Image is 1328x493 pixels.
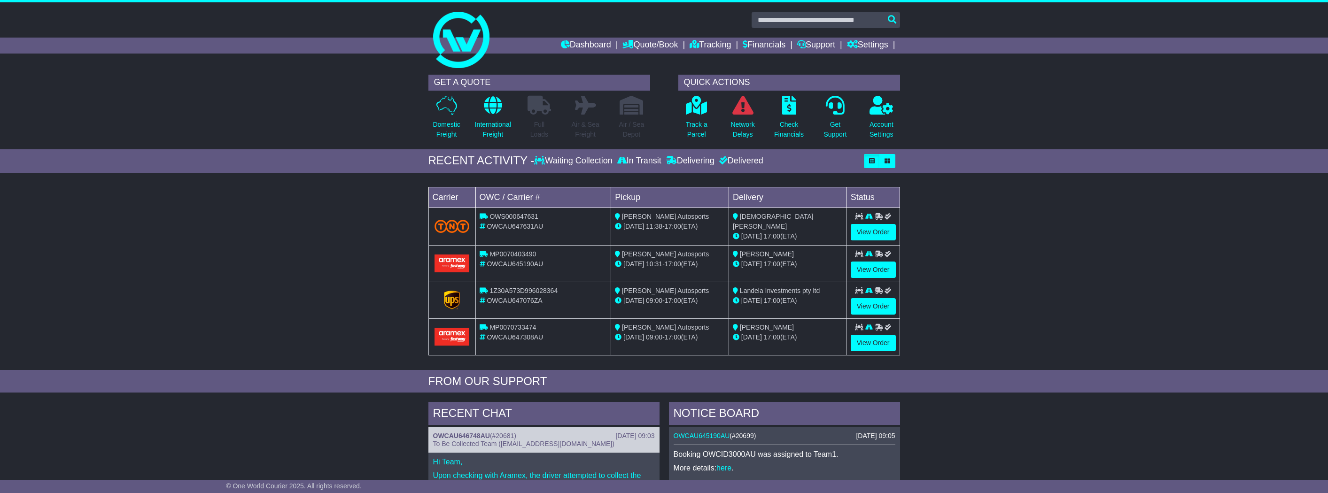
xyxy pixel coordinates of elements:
span: MP0070403490 [489,250,536,258]
a: OWCAU646748AU [433,432,490,439]
span: © One World Courier 2025. All rights reserved. [226,482,362,490]
a: Quote/Book [622,38,678,54]
a: InternationalFreight [474,95,512,145]
div: NOTICE BOARD [669,402,900,427]
p: Track a Parcel [686,120,707,139]
div: [DATE] 09:03 [615,432,654,440]
span: #20699 [732,432,754,439]
span: 17:00 [764,232,780,240]
span: 17:00 [665,333,681,341]
span: [PERSON_NAME] Autosports [622,324,709,331]
p: Get Support [823,120,847,139]
div: - (ETA) [615,222,725,231]
img: Aramex.png [435,254,470,272]
span: [DATE] [623,223,644,230]
td: Pickup [611,187,729,208]
div: Delivered [717,156,763,166]
p: Account Settings [870,120,893,139]
td: Delivery [729,187,847,208]
span: [PERSON_NAME] [740,324,794,331]
span: 17:00 [665,297,681,304]
a: GetSupport [823,95,847,145]
span: 17:00 [764,333,780,341]
p: Air & Sea Freight [572,120,599,139]
a: AccountSettings [869,95,894,145]
div: (ETA) [733,296,843,306]
a: Financials [743,38,785,54]
a: View Order [851,224,896,240]
div: ( ) [433,432,655,440]
p: Check Financials [774,120,804,139]
a: Support [797,38,835,54]
span: [DATE] [741,333,762,341]
span: 09:00 [646,333,662,341]
span: 17:00 [665,223,681,230]
p: Full Loads [528,120,551,139]
td: Carrier [428,187,475,208]
span: 09:00 [646,297,662,304]
span: [DATE] [623,260,644,268]
div: (ETA) [733,332,843,342]
span: 1Z30A573D996028364 [489,287,558,294]
span: 17:00 [764,297,780,304]
img: Aramex.png [435,328,470,345]
span: 17:00 [665,260,681,268]
span: [DATE] [741,260,762,268]
a: View Order [851,298,896,315]
a: View Order [851,262,896,278]
span: OWS000647631 [489,213,538,220]
span: OWCAU647631AU [487,223,543,230]
div: Waiting Collection [534,156,614,166]
span: [DATE] [623,333,644,341]
div: - (ETA) [615,259,725,269]
div: - (ETA) [615,332,725,342]
span: [PERSON_NAME] Autosports [622,250,709,258]
a: CheckFinancials [774,95,804,145]
span: OWCAU647076ZA [487,297,542,304]
div: QUICK ACTIONS [678,75,900,91]
span: OWCAU645190AU [487,260,543,268]
span: To Be Collected Team ([EMAIL_ADDRESS][DOMAIN_NAME]) [433,440,614,447]
span: Landela Investments pty ltd [740,287,820,294]
div: FROM OUR SUPPORT [428,375,900,388]
p: Air / Sea Depot [619,120,645,139]
span: 10:31 [646,260,662,268]
div: [DATE] 09:05 [856,432,895,440]
p: Booking OWCID3000AU was assigned to Team1. [674,450,895,459]
a: Dashboard [561,38,611,54]
img: GetCarrierServiceLogo [444,291,460,309]
div: Delivering [664,156,717,166]
span: 11:38 [646,223,662,230]
div: (ETA) [733,231,843,241]
div: - (ETA) [615,296,725,306]
a: DomesticFreight [432,95,460,145]
span: OWCAU647308AU [487,333,543,341]
a: NetworkDelays [730,95,755,145]
span: 17:00 [764,260,780,268]
p: International Freight [475,120,511,139]
a: Tracking [690,38,731,54]
a: OWCAU645190AU [674,432,730,439]
div: (ETA) [733,259,843,269]
div: GET A QUOTE [428,75,650,91]
span: [DATE] [741,232,762,240]
p: Domestic Freight [433,120,460,139]
span: [PERSON_NAME] Autosports [622,213,709,220]
span: [DATE] [741,297,762,304]
a: Settings [847,38,888,54]
div: ( ) [674,432,895,440]
span: [PERSON_NAME] [740,250,794,258]
div: RECENT CHAT [428,402,660,427]
a: Track aParcel [685,95,708,145]
img: TNT_Domestic.png [435,220,470,232]
td: OWC / Carrier # [475,187,611,208]
a: here [716,464,731,472]
span: [DEMOGRAPHIC_DATA][PERSON_NAME] [733,213,814,230]
span: [DATE] [623,297,644,304]
p: More details: . [674,463,895,472]
span: [PERSON_NAME] Autosports [622,287,709,294]
div: RECENT ACTIVITY - [428,154,535,168]
a: View Order [851,335,896,351]
td: Status [847,187,900,208]
p: Network Delays [730,120,754,139]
